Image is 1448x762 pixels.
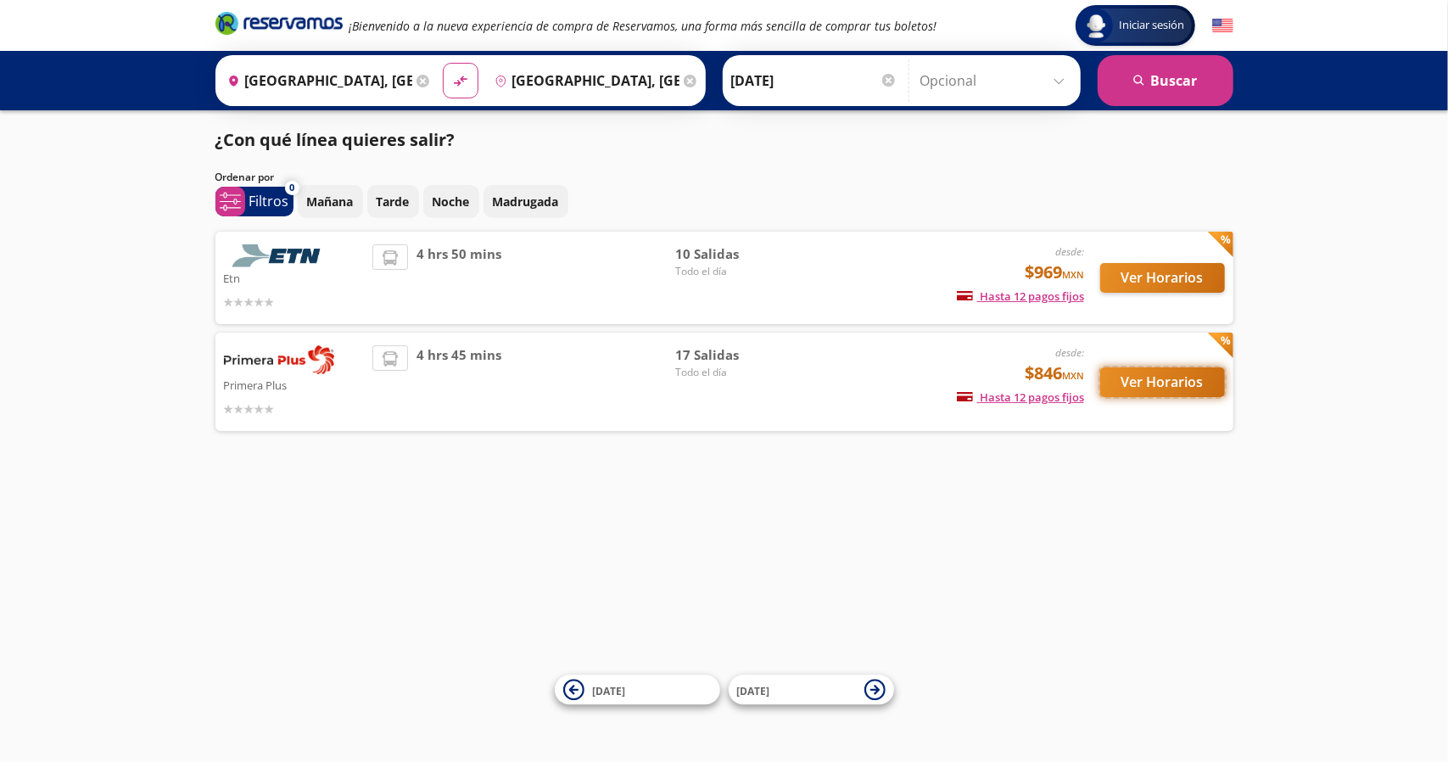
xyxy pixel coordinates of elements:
[215,127,456,153] p: ¿Con qué línea quieres salir?
[417,345,501,418] span: 4 hrs 45 mins
[729,675,894,705] button: [DATE]
[1113,17,1192,34] span: Iniciar sesión
[367,185,419,218] button: Tarde
[224,345,334,374] img: Primera Plus
[1055,244,1084,259] em: desde:
[1062,369,1084,382] small: MXN
[215,170,275,185] p: Ordenar por
[675,365,794,380] span: Todo el día
[433,193,470,210] p: Noche
[289,181,294,195] span: 0
[221,59,412,102] input: Buscar Origen
[920,59,1072,102] input: Opcional
[484,185,568,218] button: Madrugada
[493,193,559,210] p: Madrugada
[675,244,794,264] span: 10 Salidas
[731,59,897,102] input: Elegir Fecha
[1025,260,1084,285] span: $969
[215,187,294,216] button: 0Filtros
[1100,367,1225,397] button: Ver Horarios
[1062,268,1084,281] small: MXN
[215,10,343,36] i: Brand Logo
[224,244,334,267] img: Etn
[215,10,343,41] a: Brand Logo
[555,675,720,705] button: [DATE]
[675,264,794,279] span: Todo el día
[737,684,770,698] span: [DATE]
[224,374,365,395] p: Primera Plus
[224,267,365,288] p: Etn
[298,185,363,218] button: Mañana
[349,18,937,34] em: ¡Bienvenido a la nueva experiencia de compra de Reservamos, una forma más sencilla de comprar tus...
[1025,361,1084,386] span: $846
[1212,15,1233,36] button: English
[377,193,410,210] p: Tarde
[593,684,626,698] span: [DATE]
[307,193,354,210] p: Mañana
[488,59,679,102] input: Buscar Destino
[249,191,289,211] p: Filtros
[957,389,1084,405] span: Hasta 12 pagos fijos
[957,289,1084,304] span: Hasta 12 pagos fijos
[1098,55,1233,106] button: Buscar
[423,185,479,218] button: Noche
[1055,345,1084,360] em: desde:
[675,345,794,365] span: 17 Salidas
[1100,263,1225,293] button: Ver Horarios
[417,244,501,311] span: 4 hrs 50 mins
